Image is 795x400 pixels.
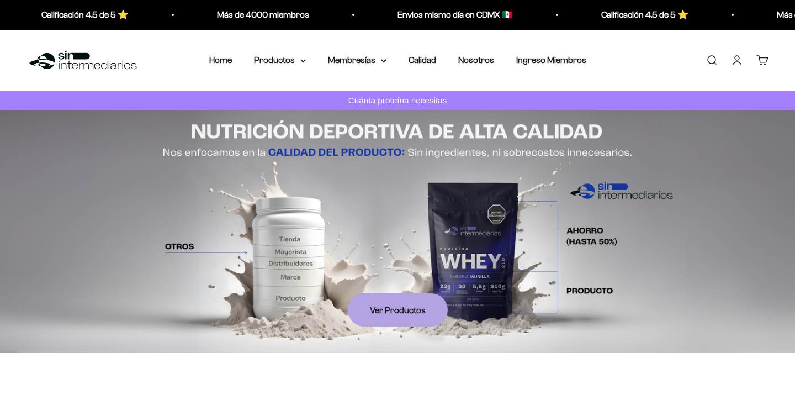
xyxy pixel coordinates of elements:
a: Calificación 4.5 de 5 ⭐️ [35,10,122,19]
a: Home [209,55,232,65]
a: Calidad [409,55,436,65]
a: Ingreso Miembros [516,55,586,65]
a: Nosotros [458,55,494,65]
a: Envios mismo día en CDMX 🇲🇽 [391,10,506,19]
summary: Productos [254,53,306,67]
summary: Membresías [328,53,386,67]
a: Ver Productos [348,293,448,327]
p: Cuánta proteína necesitas [346,93,450,107]
a: Calificación 4.5 de 5 ⭐️ [595,10,682,19]
a: Más de 4000 miembros [210,10,303,19]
